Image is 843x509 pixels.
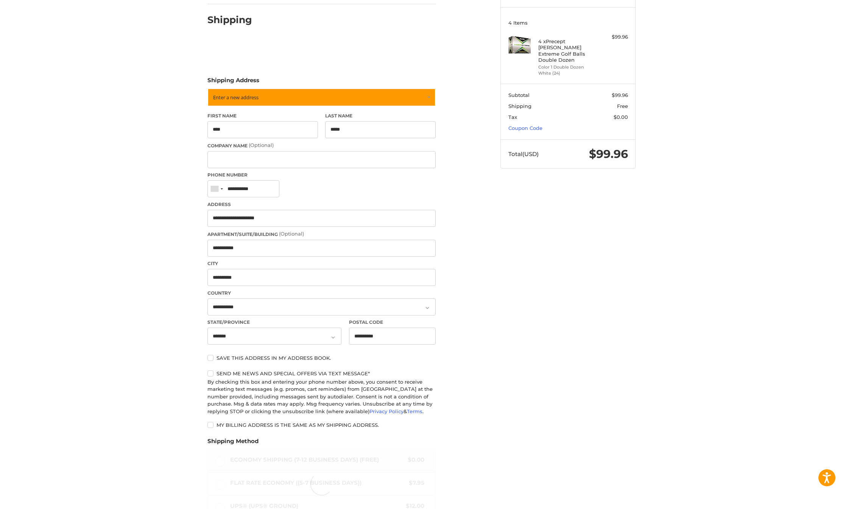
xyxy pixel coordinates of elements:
[207,230,436,238] label: Apartment/Suite/Building
[598,33,628,41] div: $99.96
[279,231,304,237] small: (Optional)
[207,172,436,178] label: Phone Number
[407,408,422,414] a: Terms
[207,319,341,326] label: State/Province
[207,260,436,267] label: City
[508,92,530,98] span: Subtotal
[589,147,628,161] span: $99.96
[349,319,436,326] label: Postal Code
[508,103,531,109] span: Shipping
[538,64,596,77] li: Color 1 Double Dozen White (24)
[508,125,542,131] a: Coupon Code
[508,150,539,158] span: Total (USD)
[207,437,259,449] legend: Shipping Method
[207,76,259,88] legend: Shipping Address
[207,355,436,361] label: Save this address in my address book.
[369,408,404,414] a: Privacy Policy
[207,112,318,119] label: First Name
[207,370,436,376] label: Send me news and special offers via text message*
[508,114,517,120] span: Tax
[508,20,628,26] h3: 4 Items
[325,112,436,119] label: Last Name
[612,92,628,98] span: $99.96
[207,142,436,149] label: Company Name
[207,88,436,106] a: Enter or select a different address
[617,103,628,109] span: Free
[207,201,436,208] label: Address
[207,378,436,415] div: By checking this box and entering your phone number above, you consent to receive marketing text ...
[213,94,259,101] span: Enter a new address
[614,114,628,120] span: $0.00
[207,290,436,297] label: Country
[249,142,274,148] small: (Optional)
[538,38,596,63] h4: 4 x Precept [PERSON_NAME] Extreme Golf Balls Double Dozen
[207,422,436,428] label: My billing address is the same as my shipping address.
[207,14,252,26] h2: Shipping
